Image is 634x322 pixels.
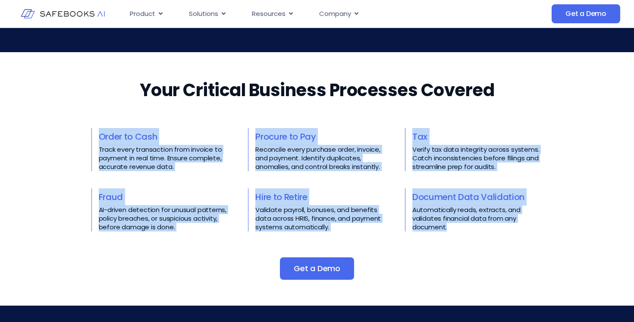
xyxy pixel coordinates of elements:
[412,206,543,231] p: Automatically reads, extracts, and validates financial data from any document.
[123,6,483,22] nav: Menu
[252,9,286,19] span: Resources
[255,206,386,231] p: Validate payroll, bonuses, and benefits data across HRIS, finance, and payment systems automatica...
[189,9,218,19] span: Solutions
[565,9,606,18] span: Get a Demo
[280,257,354,280] a: Get a Demo
[319,9,351,19] span: Company
[99,191,123,203] a: Fraud
[99,145,229,171] p: Track every transaction from invoice to payment in real time. Ensure complete, accurate revenue d...
[255,191,308,203] a: Hire to Retire
[123,6,483,22] div: Menu Toggle
[99,131,157,143] a: Order to Cash
[140,78,495,102] h2: Your Critical Business Processes Covered​​
[255,131,316,143] a: Procure to Pay
[412,191,524,203] a: Document Data Validation
[412,131,427,143] a: Tax
[255,145,386,171] p: Reconcile every purchase order, invoice, and payment. Identify duplicates, anomalies, and control...
[552,4,620,23] a: Get a Demo
[130,9,155,19] span: Product
[99,206,229,231] p: AI-driven detection for unusual patterns, policy breaches, or suspicious activity, before damage ...
[294,264,340,273] span: Get a Demo
[412,145,543,171] p: Verify tax data integrity across systems. Catch inconsistencies before filings and streamline pre...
